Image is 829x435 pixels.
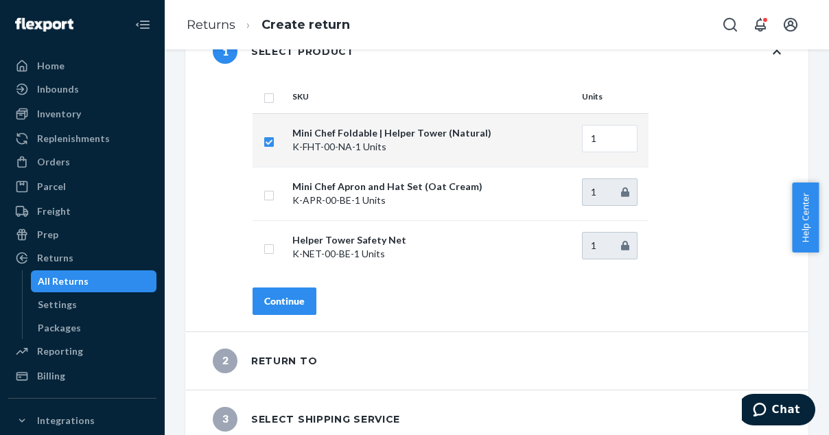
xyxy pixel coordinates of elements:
[129,11,156,38] button: Close Navigation
[292,247,571,261] p: K-NET-00-BE - 1 Units
[8,365,156,387] a: Billing
[37,155,70,169] div: Orders
[38,321,81,335] div: Packages
[777,11,804,38] button: Open account menu
[287,80,576,113] th: SKU
[37,180,66,193] div: Parcel
[15,18,73,32] img: Flexport logo
[582,178,638,206] input: Enter quantity
[37,369,65,383] div: Billing
[31,294,157,316] a: Settings
[213,349,317,373] div: Return to
[292,140,571,154] p: K-FHT-00-NA - 1 Units
[582,125,638,152] input: Enter quantity
[213,407,400,432] div: Select shipping service
[8,128,156,150] a: Replenishments
[31,317,157,339] a: Packages
[38,298,77,311] div: Settings
[8,340,156,362] a: Reporting
[792,183,819,252] button: Help Center
[8,151,156,173] a: Orders
[8,176,156,198] a: Parcel
[716,11,744,38] button: Open Search Box
[292,233,571,247] p: Helper Tower Safety Net
[747,11,774,38] button: Open notifications
[8,103,156,125] a: Inventory
[213,407,237,432] span: 3
[37,251,73,265] div: Returns
[292,193,571,207] p: K-APR-00-BE - 1 Units
[292,180,571,193] p: Mini Chef Apron and Hat Set (Oat Cream)
[8,200,156,222] a: Freight
[8,410,156,432] button: Integrations
[213,39,355,64] div: Select product
[292,126,571,140] p: Mini Chef Foldable | Helper Tower (Natural)
[37,132,110,145] div: Replenishments
[37,414,95,427] div: Integrations
[37,59,65,73] div: Home
[261,17,350,32] a: Create return
[38,274,89,288] div: All Returns
[213,349,237,373] span: 2
[31,270,157,292] a: All Returns
[37,204,71,218] div: Freight
[8,224,156,246] a: Prep
[213,39,237,64] span: 1
[37,82,79,96] div: Inbounds
[37,344,83,358] div: Reporting
[8,55,156,77] a: Home
[582,232,638,259] input: Enter quantity
[8,78,156,100] a: Inbounds
[253,287,316,315] button: Continue
[8,247,156,269] a: Returns
[176,5,361,45] ol: breadcrumbs
[37,228,58,242] div: Prep
[264,294,305,308] div: Continue
[37,107,81,121] div: Inventory
[187,17,235,32] a: Returns
[576,80,649,113] th: Units
[742,394,815,428] iframe: Opens a widget where you can chat to one of our agents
